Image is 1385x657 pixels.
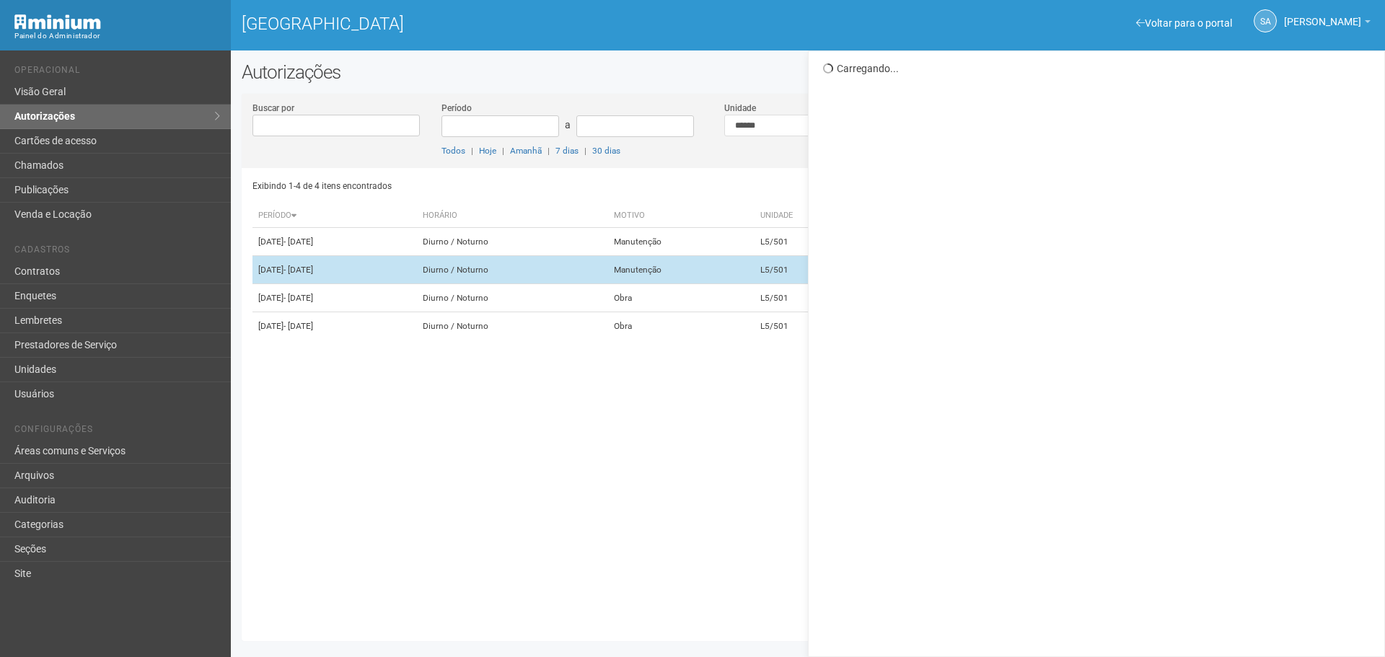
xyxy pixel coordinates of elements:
[441,102,472,115] label: Período
[14,244,220,260] li: Cadastros
[252,312,417,340] td: [DATE]
[1284,18,1371,30] a: [PERSON_NAME]
[242,14,797,33] h1: [GEOGRAPHIC_DATA]
[502,146,504,156] span: |
[479,146,496,156] a: Hoje
[608,312,755,340] td: Obra
[608,256,755,284] td: Manutenção
[242,61,1374,83] h2: Autorizações
[417,228,608,256] td: Diurno / Noturno
[252,228,417,256] td: [DATE]
[823,62,1373,75] div: Carregando...
[14,14,101,30] img: Minium
[592,146,620,156] a: 30 dias
[417,312,608,340] td: Diurno / Noturno
[755,204,863,228] th: Unidade
[441,146,465,156] a: Todos
[755,256,863,284] td: L5/501
[417,284,608,312] td: Diurno / Noturno
[252,284,417,312] td: [DATE]
[608,204,755,228] th: Motivo
[283,293,313,303] span: - [DATE]
[755,312,863,340] td: L5/501
[510,146,542,156] a: Amanhã
[471,146,473,156] span: |
[724,102,756,115] label: Unidade
[1136,17,1232,29] a: Voltar para o portal
[584,146,586,156] span: |
[14,65,220,80] li: Operacional
[608,284,755,312] td: Obra
[1254,9,1277,32] a: SA
[1284,2,1361,27] span: Silvio Anjos
[14,30,220,43] div: Painel do Administrador
[608,228,755,256] td: Manutenção
[555,146,579,156] a: 7 dias
[14,424,220,439] li: Configurações
[283,265,313,275] span: - [DATE]
[565,119,571,131] span: a
[417,204,608,228] th: Horário
[252,102,294,115] label: Buscar por
[548,146,550,156] span: |
[252,256,417,284] td: [DATE]
[283,237,313,247] span: - [DATE]
[283,321,313,331] span: - [DATE]
[252,175,804,197] div: Exibindo 1-4 de 4 itens encontrados
[755,284,863,312] td: L5/501
[252,204,417,228] th: Período
[417,256,608,284] td: Diurno / Noturno
[755,228,863,256] td: L5/501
